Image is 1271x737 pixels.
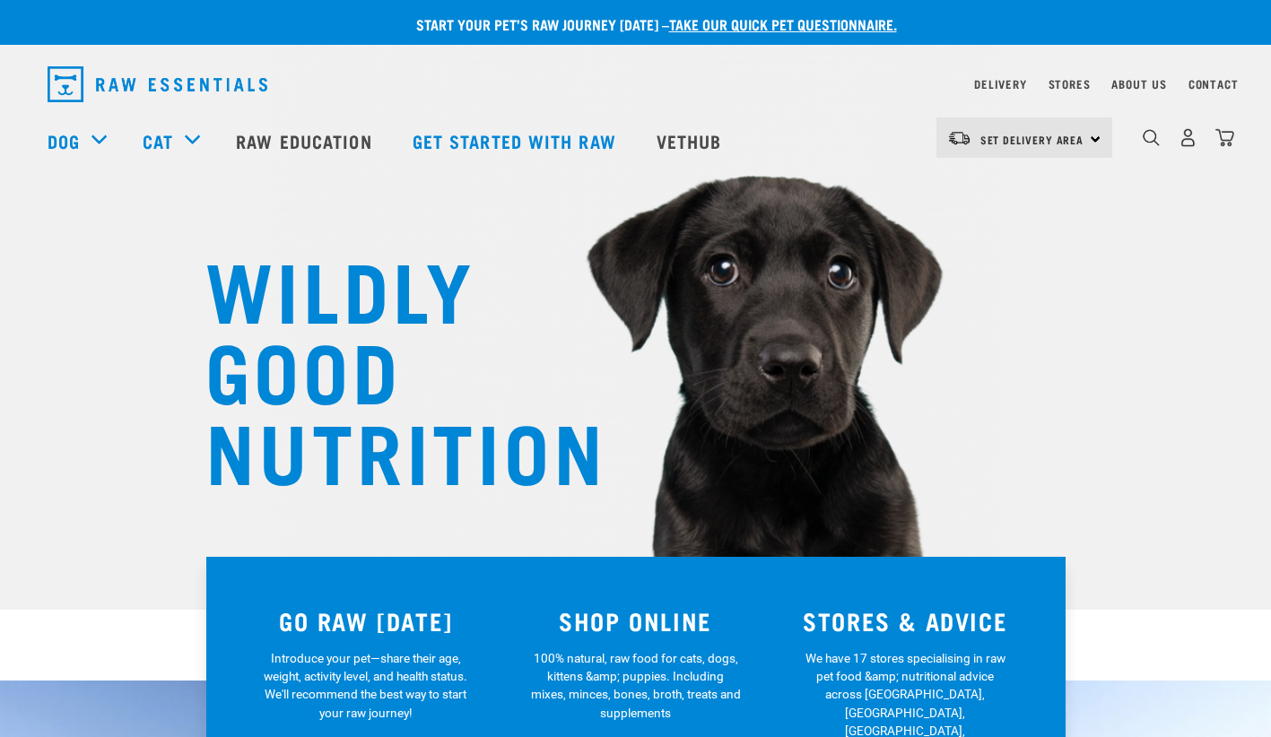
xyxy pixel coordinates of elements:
[48,66,267,102] img: Raw Essentials Logo
[781,607,1030,635] h3: STORES & ADVICE
[511,607,760,635] h3: SHOP ONLINE
[260,649,471,723] p: Introduce your pet—share their age, weight, activity level, and health status. We'll recommend th...
[980,136,1084,143] span: Set Delivery Area
[530,649,741,723] p: 100% natural, raw food for cats, dogs, kittens &amp; puppies. Including mixes, minces, bones, bro...
[1143,129,1160,146] img: home-icon-1@2x.png
[1111,81,1166,87] a: About Us
[1188,81,1239,87] a: Contact
[1179,128,1197,147] img: user.png
[947,130,971,146] img: van-moving.png
[1215,128,1234,147] img: home-icon@2x.png
[205,247,564,489] h1: WILDLY GOOD NUTRITION
[143,127,173,154] a: Cat
[1049,81,1091,87] a: Stores
[242,607,491,635] h3: GO RAW [DATE]
[33,59,1239,109] nav: dropdown navigation
[218,105,394,177] a: Raw Education
[48,127,80,154] a: Dog
[639,105,744,177] a: Vethub
[395,105,639,177] a: Get started with Raw
[974,81,1026,87] a: Delivery
[669,20,897,28] a: take our quick pet questionnaire.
